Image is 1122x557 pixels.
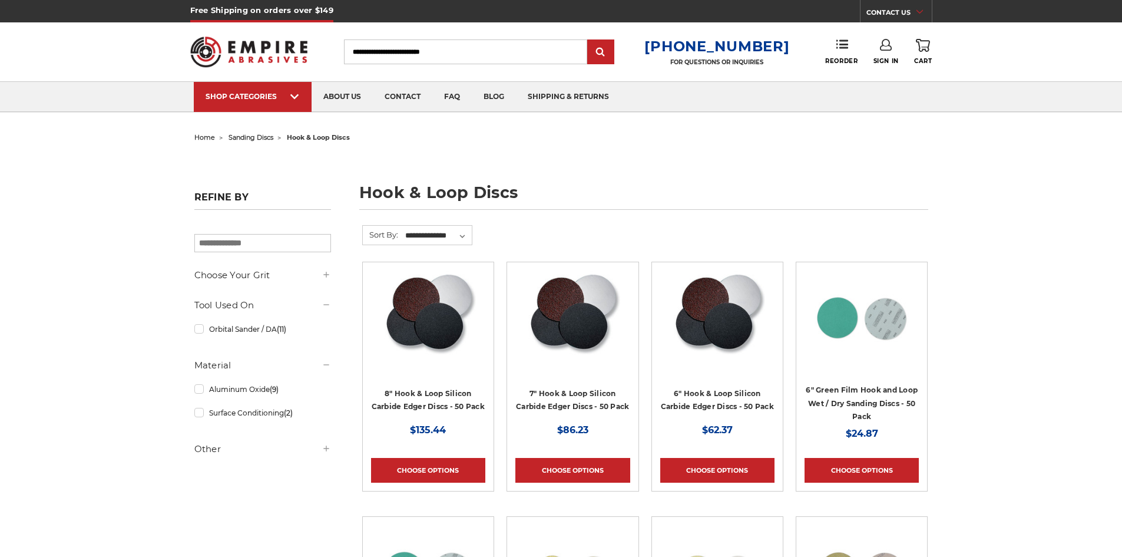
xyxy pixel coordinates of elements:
[589,41,613,64] input: Submit
[312,82,373,112] a: about us
[194,442,331,456] h5: Other
[557,424,588,436] span: $86.23
[373,82,432,112] a: contact
[206,92,300,101] div: SHOP CATEGORIES
[805,271,919,385] a: 6-inch 60-grit green film hook and loop sanding discs with fast cutting aluminum oxide for coarse...
[194,358,331,373] h5: Material
[284,408,293,417] span: (2)
[472,82,516,112] a: blog
[702,424,733,436] span: $62.37
[194,133,215,141] a: home
[670,271,765,365] img: Silicon Carbide 6" Hook & Loop Edger Discs
[270,385,279,394] span: (9)
[194,298,331,312] h5: Tool Used On
[410,424,446,436] span: $135.44
[660,271,775,385] a: Silicon Carbide 6" Hook & Loop Edger Discs
[846,428,878,439] span: $24.87
[287,133,350,141] span: hook & loop discs
[363,226,398,243] label: Sort By:
[194,319,331,340] a: Orbital Sander / DA
[515,271,630,385] a: Silicon Carbide 7" Hook & Loop Edger Discs
[644,38,789,55] a: [PHONE_NUMBER]
[866,6,932,22] a: CONTACT US
[372,389,485,411] a: 8" Hook & Loop Silicon Carbide Edger Discs - 50 Pack
[194,192,331,210] h5: Refine by
[371,271,485,385] a: Silicon Carbide 8" Hook & Loop Edger Discs
[403,227,472,245] select: Sort By:
[660,458,775,483] a: Choose Options
[194,403,331,423] a: Surface Conditioning
[914,57,932,65] span: Cart
[516,82,621,112] a: shipping & returns
[806,385,918,421] a: 6" Green Film Hook and Loop Wet / Dry Sanding Discs - 50 Pack
[516,389,629,411] a: 7" Hook & Loop Silicon Carbide Edger Discs - 50 Pack
[371,458,485,483] a: Choose Options
[515,458,630,483] a: Choose Options
[194,379,331,400] a: Aluminum Oxide
[815,271,909,365] img: 6-inch 60-grit green film hook and loop sanding discs with fast cutting aluminum oxide for coarse...
[825,57,858,65] span: Reorder
[277,325,286,334] span: (11)
[661,389,774,411] a: 6" Hook & Loop Silicon Carbide Edger Discs - 50 Pack
[194,268,331,282] h5: Choose Your Grit
[805,458,919,483] a: Choose Options
[873,57,899,65] span: Sign In
[190,29,308,75] img: Empire Abrasives
[825,39,858,64] a: Reorder
[432,82,472,112] a: faq
[359,184,928,210] h1: hook & loop discs
[644,58,789,66] p: FOR QUESTIONS OR INQUIRIES
[525,271,620,365] img: Silicon Carbide 7" Hook & Loop Edger Discs
[914,39,932,65] a: Cart
[229,133,273,141] a: sanding discs
[380,271,476,365] img: Silicon Carbide 8" Hook & Loop Edger Discs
